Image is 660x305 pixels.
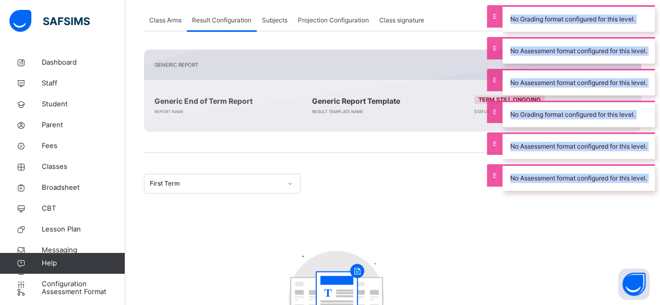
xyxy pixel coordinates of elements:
[42,279,125,289] span: Configuration
[42,141,125,151] span: Fees
[298,16,369,25] span: Projection Configuration
[502,69,655,95] div: No Assessment format configured for this level.
[502,37,655,64] div: No Assessment format configured for this level.
[149,16,182,25] span: Class Arms
[312,95,448,106] span: Generic Report Template
[42,258,125,269] span: Help
[150,179,281,188] div: First Term
[379,16,424,25] span: Class signature
[502,5,655,32] div: No Grading format configured for this level.
[42,57,125,68] span: Dashboard
[42,78,125,89] span: Staff
[502,164,655,191] div: No Assessment format configured for this level.
[42,245,125,255] span: Messaging
[42,120,125,130] span: Parent
[618,269,650,300] button: Open asap
[42,99,125,109] span: Student
[42,182,125,193] span: Broadsheet
[192,16,251,25] span: Result Configuration
[42,224,125,235] span: Lesson Plan
[42,162,125,172] span: Classes
[312,109,363,114] span: Result Template Name
[9,10,90,32] img: safsims
[502,101,655,127] div: No Grading format configured for this level.
[262,16,287,25] span: Subjects
[42,203,125,214] span: CBT
[478,96,541,103] span: Term still ongoing
[474,109,489,114] span: Status
[323,286,331,299] tspan: T
[502,132,655,159] div: No Assessment format configured for this level.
